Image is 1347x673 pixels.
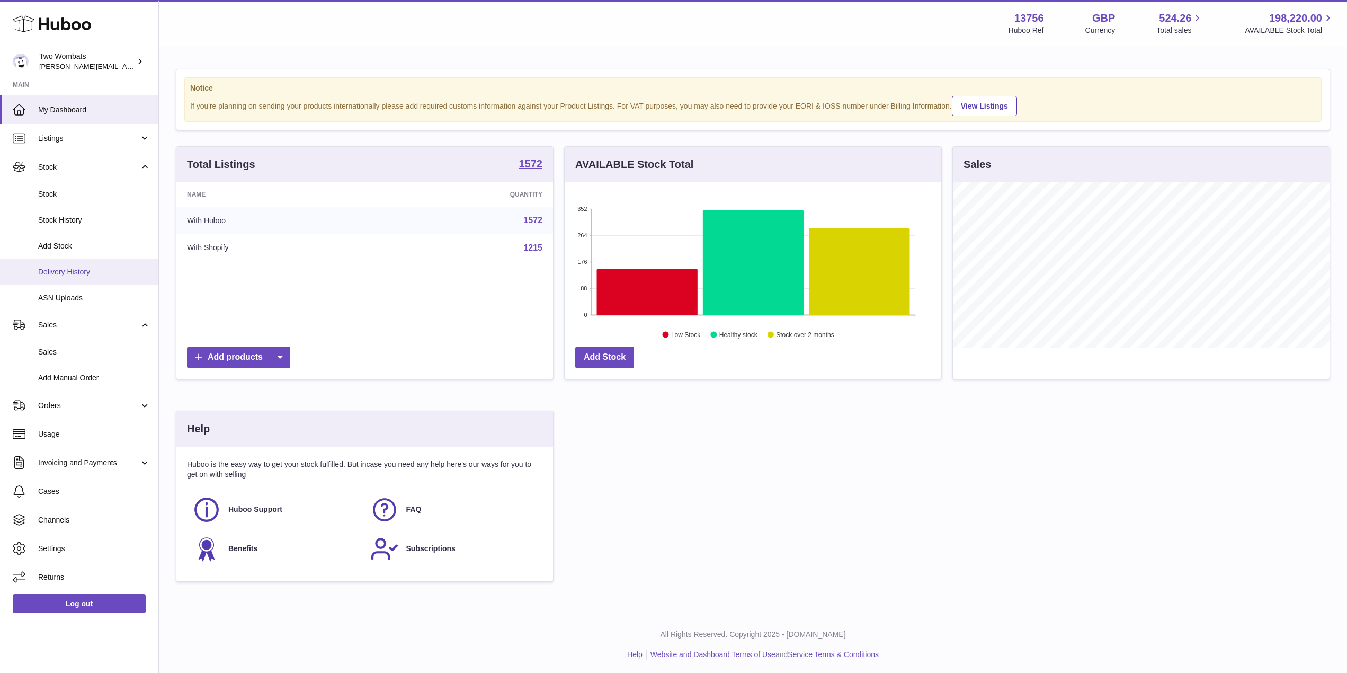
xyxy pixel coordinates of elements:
a: Website and Dashboard Terms of Use [650,650,775,659]
span: Stock History [38,215,150,225]
a: FAQ [370,495,538,524]
td: With Huboo [176,207,379,234]
div: If you're planning on sending your products internationally please add required customs informati... [190,94,1316,116]
span: Sales [38,320,139,330]
text: 264 [577,232,587,238]
a: Help [627,650,643,659]
a: 1215 [523,243,542,252]
span: Sales [38,347,150,357]
span: Huboo Support [228,504,282,515]
p: All Rights Reserved. Copyright 2025 - [DOMAIN_NAME] [167,630,1339,640]
span: 524.26 [1159,11,1191,25]
li: and [647,650,879,660]
a: Add products [187,347,290,368]
a: 198,220.00 AVAILABLE Stock Total [1245,11,1334,36]
span: My Dashboard [38,105,150,115]
span: Delivery History [38,267,150,277]
span: Settings [38,544,150,554]
span: FAQ [406,504,422,515]
span: 198,220.00 [1269,11,1322,25]
a: Log out [13,594,146,613]
text: 176 [577,259,587,265]
div: Currency [1085,25,1116,36]
div: Huboo Ref [1009,25,1044,36]
a: Huboo Support [192,495,360,524]
span: Listings [38,134,139,144]
img: philip.carroll@twowombats.com [13,54,29,69]
span: Stock [38,162,139,172]
a: Add Stock [575,347,634,368]
th: Quantity [379,182,553,207]
span: Add Stock [38,241,150,251]
strong: Notice [190,83,1316,93]
th: Name [176,182,379,207]
span: [PERSON_NAME][EMAIL_ADDRESS][PERSON_NAME][DOMAIN_NAME] [39,62,269,70]
span: Orders [38,401,139,411]
strong: 13756 [1014,11,1044,25]
strong: GBP [1092,11,1115,25]
h3: Total Listings [187,157,255,172]
a: 1572 [523,216,542,225]
h3: Sales [964,157,991,172]
text: 352 [577,206,587,212]
span: Cases [38,486,150,497]
text: 0 [584,312,587,318]
td: With Shopify [176,234,379,262]
span: Usage [38,429,150,439]
span: Channels [38,515,150,525]
a: Service Terms & Conditions [788,650,879,659]
span: Stock [38,189,150,199]
h3: Help [187,422,210,436]
text: Low Stock [671,331,701,339]
a: 1572 [519,158,543,171]
text: Healthy stock [719,331,758,339]
span: Total sales [1156,25,1203,36]
span: Returns [38,572,150,582]
span: Subscriptions [406,544,456,554]
a: 524.26 Total sales [1156,11,1203,36]
text: 88 [581,285,587,291]
strong: 1572 [519,158,543,169]
a: Benefits [192,535,360,563]
span: Invoicing and Payments [38,458,139,468]
div: Two Wombats [39,51,135,72]
span: Benefits [228,544,257,554]
a: Subscriptions [370,535,538,563]
span: ASN Uploads [38,293,150,303]
p: Huboo is the easy way to get your stock fulfilled. But incase you need any help here's our ways f... [187,459,542,480]
span: AVAILABLE Stock Total [1245,25,1334,36]
text: Stock over 2 months [776,331,834,339]
a: View Listings [952,96,1017,116]
span: Add Manual Order [38,373,150,383]
h3: AVAILABLE Stock Total [575,157,693,172]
